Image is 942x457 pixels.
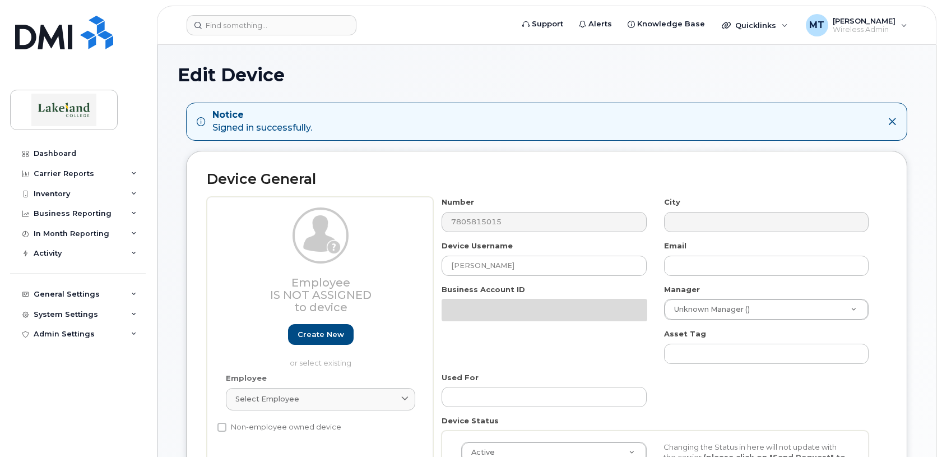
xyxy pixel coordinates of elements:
label: Asset Tag [664,329,706,339]
input: Non-employee owned device [217,423,226,432]
h3: Employee [226,276,415,313]
label: City [664,197,680,207]
label: Used For [442,372,479,383]
h1: Edit Device [178,65,916,85]
label: Email [664,241,686,251]
strong: Notice [212,109,312,122]
span: Unknown Manager () [667,304,750,315]
p: or select existing [226,358,415,368]
h2: Device General [207,172,887,187]
label: Employee [226,373,267,384]
span: Is not assigned [270,288,372,302]
label: Business Account ID [442,284,525,295]
a: Unknown Manager () [665,299,868,320]
div: Signed in successfully. [212,109,312,135]
label: Non-employee owned device [217,421,341,434]
a: Select employee [226,388,415,410]
span: Select employee [235,394,299,404]
span: to device [294,301,347,314]
label: Device Status [442,416,499,426]
label: Number [442,197,474,207]
label: Device Username [442,241,513,251]
a: Create new [288,324,354,345]
label: Manager [664,284,700,295]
